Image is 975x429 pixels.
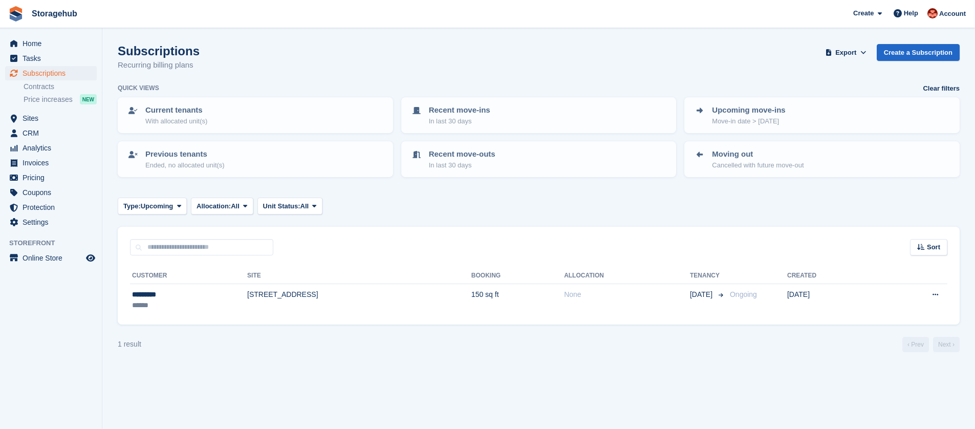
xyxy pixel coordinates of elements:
[923,83,960,94] a: Clear filters
[787,268,880,284] th: Created
[257,198,322,214] button: Unit Status: All
[429,116,490,126] p: In last 30 days
[23,126,84,140] span: CRM
[429,160,495,170] p: In last 30 days
[5,141,97,155] a: menu
[191,198,253,214] button: Allocation: All
[247,284,471,316] td: [STREET_ADDRESS]
[118,198,187,214] button: Type: Upcoming
[853,8,874,18] span: Create
[933,337,960,352] a: Next
[231,201,240,211] span: All
[145,160,225,170] p: Ended, no allocated unit(s)
[300,201,309,211] span: All
[927,242,940,252] span: Sort
[23,200,84,214] span: Protection
[119,142,392,176] a: Previous tenants Ended, no allocated unit(s)
[690,289,714,300] span: [DATE]
[23,185,84,200] span: Coupons
[23,51,84,66] span: Tasks
[824,44,869,61] button: Export
[471,268,564,284] th: Booking
[28,5,81,22] a: Storagehub
[24,95,73,104] span: Price increases
[402,142,676,176] a: Recent move-outs In last 30 days
[712,116,785,126] p: Move-in date > [DATE]
[712,148,804,160] p: Moving out
[787,284,880,316] td: [DATE]
[118,59,200,71] p: Recurring billing plans
[23,141,84,155] span: Analytics
[564,289,690,300] div: None
[23,170,84,185] span: Pricing
[902,337,929,352] a: Previous
[5,170,97,185] a: menu
[8,6,24,22] img: stora-icon-8386f47178a22dfd0bd8f6a31ec36ba5ce8667c1dd55bd0f319d3a0aa187defe.svg
[23,215,84,229] span: Settings
[900,337,962,352] nav: Page
[5,126,97,140] a: menu
[145,148,225,160] p: Previous tenants
[130,268,247,284] th: Customer
[23,156,84,170] span: Invoices
[712,160,804,170] p: Cancelled with future move-out
[24,82,97,92] a: Contracts
[5,156,97,170] a: menu
[197,201,231,211] span: Allocation:
[712,104,785,116] p: Upcoming move-ins
[118,339,141,350] div: 1 result
[730,290,757,298] span: Ongoing
[5,51,97,66] a: menu
[835,48,856,58] span: Export
[5,66,97,80] a: menu
[690,268,726,284] th: Tenancy
[23,111,84,125] span: Sites
[429,104,490,116] p: Recent move-ins
[263,201,300,211] span: Unit Status:
[904,8,918,18] span: Help
[23,66,84,80] span: Subscriptions
[5,251,97,265] a: menu
[5,111,97,125] a: menu
[84,252,97,264] a: Preview store
[23,251,84,265] span: Online Store
[23,36,84,51] span: Home
[145,104,207,116] p: Current tenants
[141,201,174,211] span: Upcoming
[5,36,97,51] a: menu
[9,238,102,248] span: Storefront
[5,185,97,200] a: menu
[247,268,471,284] th: Site
[24,94,97,105] a: Price increases NEW
[145,116,207,126] p: With allocated unit(s)
[877,44,960,61] a: Create a Subscription
[564,268,690,284] th: Allocation
[118,83,159,93] h6: Quick views
[471,284,564,316] td: 150 sq ft
[927,8,938,18] img: Nick
[80,94,97,104] div: NEW
[685,98,959,132] a: Upcoming move-ins Move-in date > [DATE]
[5,200,97,214] a: menu
[429,148,495,160] p: Recent move-outs
[685,142,959,176] a: Moving out Cancelled with future move-out
[123,201,141,211] span: Type:
[5,215,97,229] a: menu
[118,44,200,58] h1: Subscriptions
[939,9,966,19] span: Account
[402,98,676,132] a: Recent move-ins In last 30 days
[119,98,392,132] a: Current tenants With allocated unit(s)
